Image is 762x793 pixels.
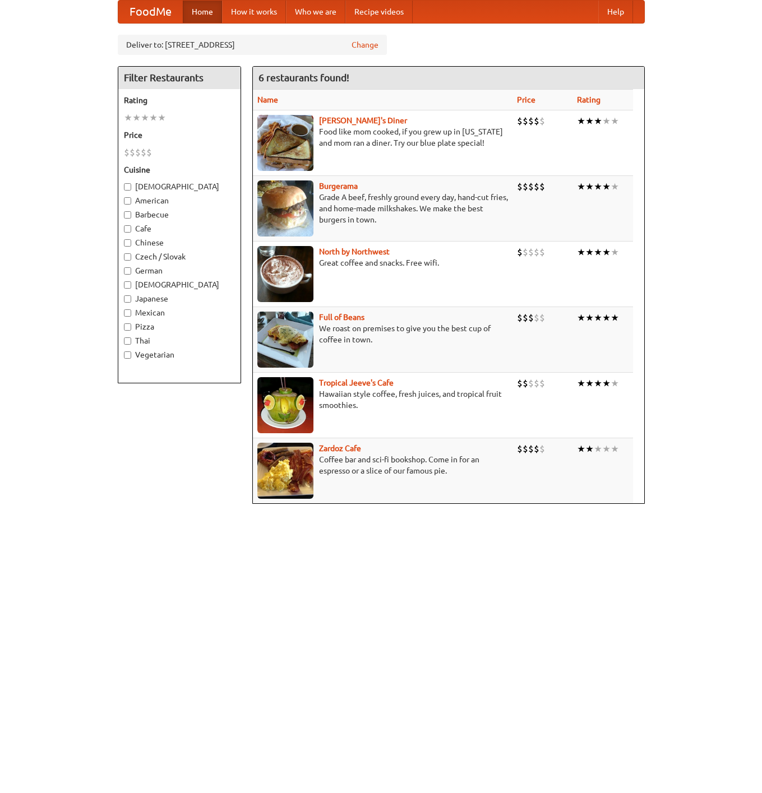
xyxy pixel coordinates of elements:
[602,377,611,389] li: ★
[124,211,131,219] input: Barbecue
[124,225,131,233] input: Cafe
[345,1,413,23] a: Recipe videos
[611,246,619,258] li: ★
[319,182,358,191] b: Burgerama
[124,195,235,206] label: American
[130,146,135,159] li: $
[124,337,131,345] input: Thai
[183,1,222,23] a: Home
[523,246,528,258] li: $
[594,312,602,324] li: ★
[534,180,539,193] li: $
[319,116,407,125] a: [PERSON_NAME]'s Diner
[539,180,545,193] li: $
[222,1,286,23] a: How it works
[539,443,545,455] li: $
[523,377,528,389] li: $
[602,246,611,258] li: ★
[594,180,602,193] li: ★
[585,443,594,455] li: ★
[257,95,278,104] a: Name
[523,115,528,127] li: $
[528,115,534,127] li: $
[257,388,508,411] p: Hawaiian style coffee, fresh juices, and tropical fruit smoothies.
[149,112,158,124] li: ★
[124,293,235,304] label: Japanese
[517,180,523,193] li: $
[534,377,539,389] li: $
[319,247,390,256] b: North by Northwest
[577,180,585,193] li: ★
[528,443,534,455] li: $
[577,246,585,258] li: ★
[146,146,152,159] li: $
[594,246,602,258] li: ★
[585,312,594,324] li: ★
[594,377,602,389] li: ★
[577,312,585,324] li: ★
[539,115,545,127] li: $
[539,246,545,258] li: $
[528,377,534,389] li: $
[258,72,349,83] ng-pluralize: 6 restaurants found!
[124,265,235,276] label: German
[124,351,131,359] input: Vegetarian
[517,246,523,258] li: $
[594,115,602,127] li: ★
[257,180,313,236] img: burgerama.jpg
[124,349,235,360] label: Vegetarian
[319,378,394,387] a: Tropical Jeeve's Cafe
[124,307,235,318] label: Mexican
[257,312,313,368] img: beans.jpg
[517,312,523,324] li: $
[319,444,361,453] a: Zardoz Cafe
[528,180,534,193] li: $
[124,295,131,303] input: Japanese
[523,312,528,324] li: $
[124,209,235,220] label: Barbecue
[257,115,313,171] img: sallys.jpg
[118,67,241,89] h4: Filter Restaurants
[257,126,508,149] p: Food like mom cooked, if you grew up in [US_STATE] and mom ran a diner. Try our blue plate special!
[124,251,235,262] label: Czech / Slovak
[257,192,508,225] p: Grade A beef, freshly ground every day, hand-cut fries, and home-made milkshakes. We make the bes...
[124,239,131,247] input: Chinese
[257,323,508,345] p: We roast on premises to give you the best cup of coffee in town.
[577,377,585,389] li: ★
[585,377,594,389] li: ★
[124,181,235,192] label: [DEMOGRAPHIC_DATA]
[517,443,523,455] li: $
[534,246,539,258] li: $
[585,246,594,258] li: ★
[124,95,235,106] h5: Rating
[352,39,378,50] a: Change
[602,443,611,455] li: ★
[611,443,619,455] li: ★
[319,313,364,322] a: Full of Beans
[124,183,131,191] input: [DEMOGRAPHIC_DATA]
[517,377,523,389] li: $
[118,35,387,55] div: Deliver to: [STREET_ADDRESS]
[124,129,235,141] h5: Price
[257,257,508,268] p: Great coffee and snacks. Free wifi.
[118,1,183,23] a: FoodMe
[539,312,545,324] li: $
[158,112,166,124] li: ★
[257,377,313,433] img: jeeves.jpg
[577,115,585,127] li: ★
[124,267,131,275] input: German
[611,312,619,324] li: ★
[124,164,235,175] h5: Cuisine
[534,115,539,127] li: $
[585,115,594,127] li: ★
[132,112,141,124] li: ★
[141,146,146,159] li: $
[534,312,539,324] li: $
[517,95,535,104] a: Price
[124,146,130,159] li: $
[257,443,313,499] img: zardoz.jpg
[611,180,619,193] li: ★
[124,112,132,124] li: ★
